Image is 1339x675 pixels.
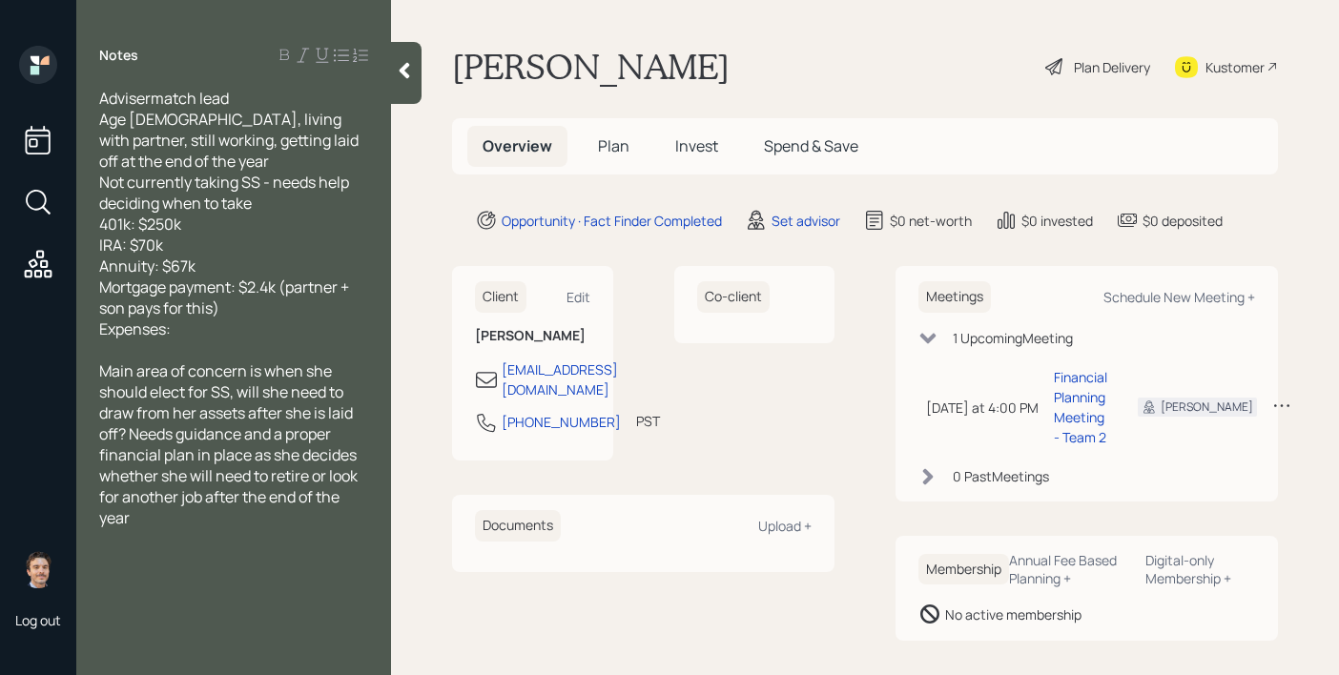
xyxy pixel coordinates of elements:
[772,211,840,231] div: Set advisor
[953,466,1049,486] div: 0 Past Meeting s
[945,604,1081,624] div: No active membership
[1143,211,1223,231] div: $0 deposited
[483,135,552,156] span: Overview
[502,211,722,231] div: Opportunity · Fact Finder Completed
[452,46,730,88] h1: [PERSON_NAME]
[764,135,858,156] span: Spend & Save
[1205,57,1265,77] div: Kustomer
[1074,57,1150,77] div: Plan Delivery
[918,281,991,313] h6: Meetings
[675,135,718,156] span: Invest
[1161,399,1253,416] div: [PERSON_NAME]
[99,88,361,339] span: Advisermatch lead Age [DEMOGRAPHIC_DATA], living with partner, still working, getting laid off at...
[598,135,629,156] span: Plan
[502,412,621,432] div: [PHONE_NUMBER]
[99,360,360,528] span: Main area of concern is when she should elect for SS, will she need to draw from her assets after...
[926,398,1039,418] div: [DATE] at 4:00 PM
[1103,288,1255,306] div: Schedule New Meeting +
[636,411,660,431] div: PST
[19,550,57,588] img: robby-grisanti-headshot.png
[1021,211,1093,231] div: $0 invested
[475,328,590,344] h6: [PERSON_NAME]
[502,359,618,399] div: [EMAIL_ADDRESS][DOMAIN_NAME]
[1054,367,1107,447] div: Financial Planning Meeting - Team 2
[758,517,812,535] div: Upload +
[918,554,1009,585] h6: Membership
[99,46,138,65] label: Notes
[475,281,526,313] h6: Client
[1009,551,1130,587] div: Annual Fee Based Planning +
[15,611,61,629] div: Log out
[566,288,590,306] div: Edit
[1145,551,1255,587] div: Digital-only Membership +
[890,211,972,231] div: $0 net-worth
[475,510,561,542] h6: Documents
[953,328,1073,348] div: 1 Upcoming Meeting
[697,281,770,313] h6: Co-client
